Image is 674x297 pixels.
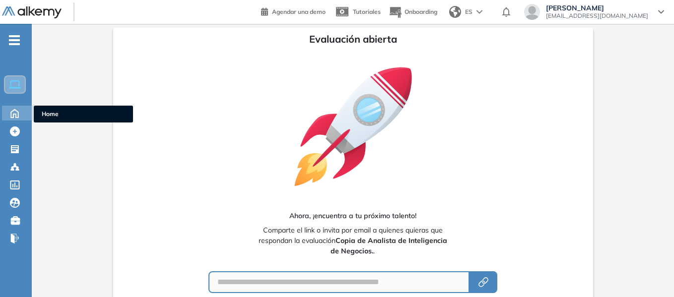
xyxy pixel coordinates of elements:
a: Agendar una demo [261,5,326,17]
span: ES [465,7,472,16]
span: Evaluación abierta [309,32,397,47]
img: world [449,6,461,18]
span: Tutoriales [353,8,381,15]
span: Comparte el link o invita por email a quienes quieras que respondan la evaluación . [254,225,452,256]
button: Onboarding [389,1,437,23]
span: Home [42,110,125,119]
span: [EMAIL_ADDRESS][DOMAIN_NAME] [546,12,648,20]
span: [PERSON_NAME] [546,4,648,12]
i: - [9,39,20,41]
span: Ahora, ¡encuentra a tu próximo talento! [289,211,416,221]
img: arrow [476,10,482,14]
img: Logo [2,6,62,19]
span: Agendar una demo [272,8,326,15]
span: Onboarding [404,8,437,15]
b: Copia de Analista de Inteligencia de Negocios. [331,236,447,255]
